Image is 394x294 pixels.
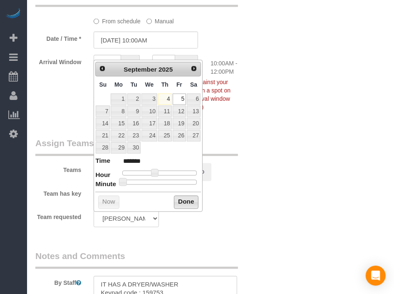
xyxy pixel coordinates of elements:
[158,118,172,129] a: 18
[29,32,87,43] label: Date / Time *
[35,137,238,156] legend: Assign Teams
[127,130,141,142] a: 23
[94,32,198,49] input: MM/DD/YYYY HH:MM
[173,130,186,142] a: 26
[127,94,141,105] a: 2
[158,130,172,142] a: 25
[366,266,386,286] div: Open Intercom Messenger
[188,63,200,75] a: Next
[173,94,186,105] a: 5
[191,65,197,72] span: Next
[29,163,87,174] label: Teams
[145,81,154,88] span: Wednesday
[111,94,126,105] a: 1
[173,118,186,129] a: 19
[94,19,99,24] input: From schedule
[204,55,263,76] div: 10:00AM - 12:00PM
[111,106,126,117] a: 8
[127,106,141,117] a: 9
[175,55,198,72] span: mins
[96,142,110,154] a: 28
[187,106,201,117] a: 13
[174,196,198,209] button: Done
[29,187,87,198] label: Team has key
[141,94,157,105] a: 3
[124,66,157,73] span: September
[29,276,87,287] label: By Staff
[35,250,238,269] legend: Notes and Comments
[95,157,110,167] dt: Time
[95,180,116,190] dt: Minute
[141,118,157,129] a: 17
[99,81,107,88] span: Sunday
[121,55,139,72] span: hrs
[98,196,119,209] button: Now
[95,171,110,181] dt: Hour
[158,94,172,105] a: 4
[96,118,110,129] a: 14
[159,66,173,73] span: 2025
[187,118,201,129] a: 20
[29,210,87,222] label: Team requested
[190,81,197,88] span: Saturday
[187,130,201,142] a: 27
[99,65,106,72] span: Prev
[141,106,157,117] a: 10
[114,81,123,88] span: Monday
[161,81,169,88] span: Thursday
[111,130,126,142] a: 22
[96,106,110,117] a: 7
[127,118,141,129] a: 16
[146,19,152,24] input: Manual
[111,118,126,129] a: 15
[173,106,186,117] a: 12
[141,130,157,142] a: 24
[5,8,22,20] img: Automaid Logo
[94,14,141,25] label: From schedule
[158,106,172,117] a: 11
[29,55,87,66] label: Arrival Window
[187,94,201,105] a: 6
[111,142,126,154] a: 29
[127,142,141,154] a: 30
[131,81,137,88] span: Tuesday
[176,81,182,88] span: Friday
[97,63,108,75] a: Prev
[96,130,110,142] a: 21
[146,14,174,25] label: Manual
